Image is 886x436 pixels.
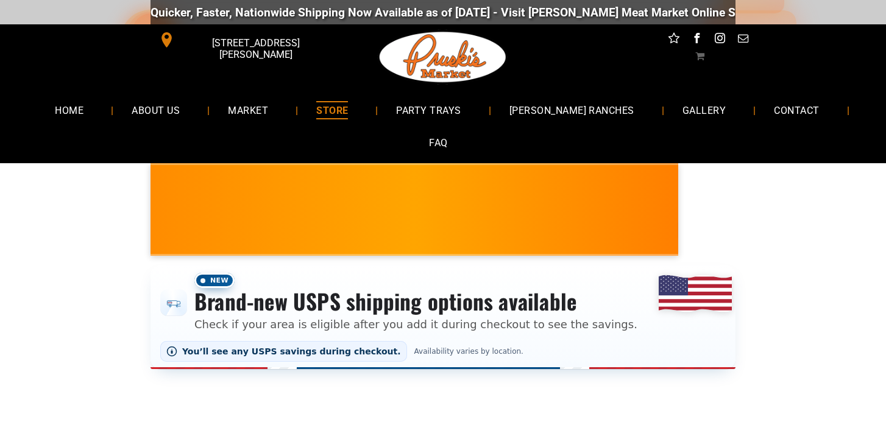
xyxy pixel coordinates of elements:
[37,94,102,126] a: HOME
[194,288,637,315] h3: Brand-new USPS shipping options available
[377,24,509,90] img: Pruski-s+Market+HQ+Logo2-1920w.png
[113,94,198,126] a: ABOUT US
[151,265,735,369] div: Shipping options announcement
[177,31,335,66] span: [STREET_ADDRESS][PERSON_NAME]
[689,30,705,49] a: facebook
[756,94,837,126] a: CONTACT
[182,346,401,356] span: You’ll see any USPS savings during checkout.
[712,30,728,49] a: instagram
[378,94,479,126] a: PARTY TRAYS
[491,94,653,126] a: [PERSON_NAME] RANCHES
[664,94,744,126] a: GALLERY
[194,316,637,332] p: Check if your area is eligible after you add it during checkout to see the savings.
[210,94,286,126] a: MARKET
[735,30,751,49] a: email
[666,30,682,49] a: Social network
[412,347,526,356] span: Availability varies by location.
[194,273,235,288] span: New
[411,127,466,159] a: FAQ
[151,30,337,49] a: [STREET_ADDRESS][PERSON_NAME]
[298,94,366,126] a: STORE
